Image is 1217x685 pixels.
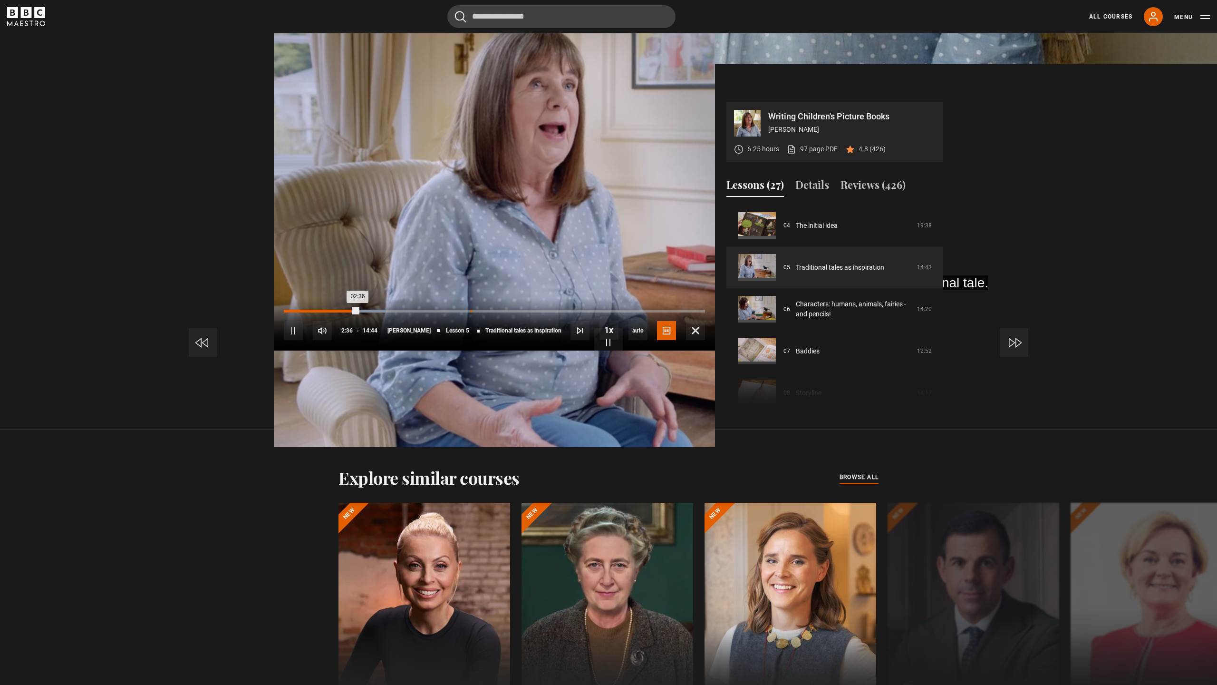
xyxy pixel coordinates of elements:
[795,177,829,197] button: Details
[787,144,838,154] a: 97 page PDF
[274,102,715,351] video-js: Video Player
[840,177,906,197] button: Reviews (426)
[446,328,469,333] span: Lesson 5
[599,321,618,340] button: Playback Rate
[726,177,784,197] button: Lessons (27)
[1089,12,1132,21] a: All Courses
[357,327,359,334] span: -
[747,144,779,154] p: 6.25 hours
[796,221,838,231] a: The initial idea
[363,322,377,339] span: 14:44
[570,321,589,340] button: Next Lesson
[338,468,520,488] h2: Explore similar courses
[485,328,561,333] span: Traditional tales as inspiration
[455,11,466,23] button: Submit the search query
[284,321,303,340] button: Pause
[840,472,879,483] a: browse all
[313,321,332,340] button: Mute
[387,328,431,333] span: [PERSON_NAME]
[341,322,353,339] span: 2:36
[628,321,647,340] span: auto
[840,472,879,482] span: browse all
[628,321,647,340] div: Current quality: 1080p
[284,310,705,313] div: Progress Bar
[447,5,676,28] input: Search
[796,299,911,319] a: Characters: humans, animals, fairies - and pencils!
[796,263,884,273] a: Traditional tales as inspiration
[768,125,936,135] p: [PERSON_NAME]
[657,321,676,340] button: Captions
[859,144,886,154] p: 4.8 (426)
[768,112,936,121] p: Writing Children's Picture Books
[7,7,45,26] svg: BBC Maestro
[796,346,820,356] a: Baddies
[686,321,705,340] button: Fullscreen
[1174,12,1210,22] button: Toggle navigation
